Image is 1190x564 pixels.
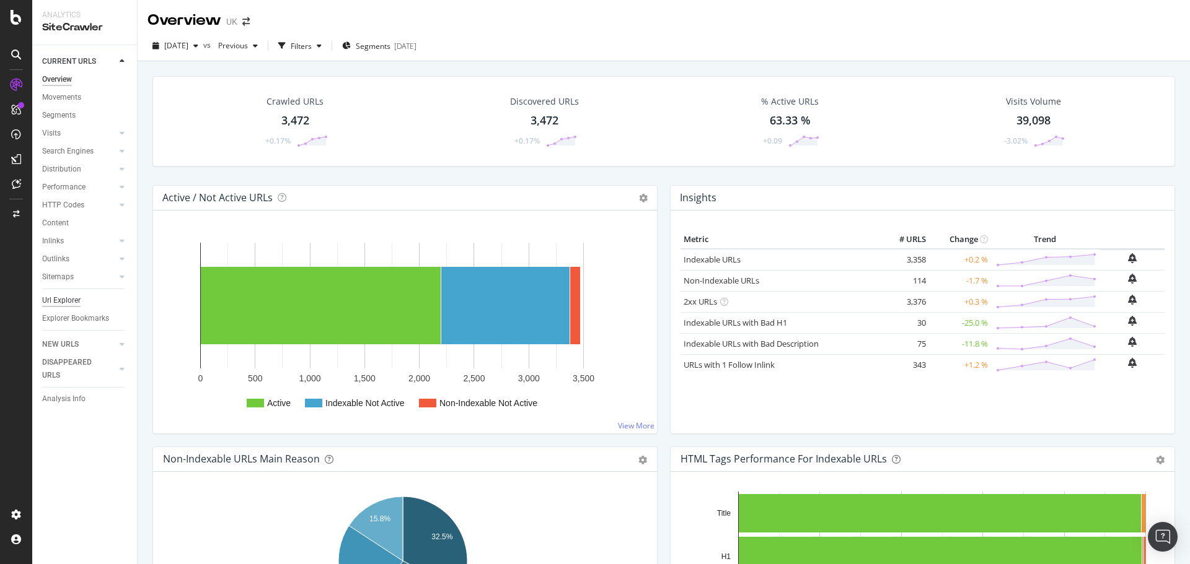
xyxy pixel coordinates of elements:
[325,398,405,408] text: Indexable Not Active
[1016,113,1051,129] div: 39,098
[680,189,716,206] h4: Insights
[510,95,579,108] div: Discovered URLs
[42,235,116,248] a: Inlinks
[1128,316,1137,326] div: bell-plus
[164,40,188,51] span: 2025 Sep. 27th
[879,249,929,271] td: 3,358
[879,270,929,291] td: 114
[163,230,643,423] svg: A chart.
[879,354,929,375] td: 343
[291,41,312,51] div: Filters
[518,373,540,383] text: 3,000
[879,333,929,354] td: 75
[681,230,879,249] th: Metric
[42,10,127,20] div: Analytics
[42,55,116,68] a: CURRENT URLS
[42,199,84,212] div: HTTP Codes
[1004,136,1028,146] div: -3.02%
[42,199,116,212] a: HTTP Codes
[265,136,291,146] div: +0.17%
[148,36,203,56] button: [DATE]
[408,373,430,383] text: 2,000
[42,253,69,266] div: Outlinks
[42,163,81,176] div: Distribution
[991,230,1100,249] th: Trend
[879,291,929,312] td: 3,376
[42,181,116,194] a: Performance
[42,217,69,230] div: Content
[42,271,116,284] a: Sitemaps
[267,95,324,108] div: Crawled URLs
[42,294,81,307] div: Url Explorer
[42,73,128,86] a: Overview
[242,17,250,26] div: arrow-right-arrow-left
[463,373,485,383] text: 2,500
[929,291,991,312] td: +0.3 %
[531,113,558,129] div: 3,472
[226,15,237,28] div: UK
[203,40,213,50] span: vs
[929,249,991,271] td: +0.2 %
[684,254,741,265] a: Indexable URLs
[42,338,116,351] a: NEW URLS
[213,40,248,51] span: Previous
[163,453,320,465] div: Non-Indexable URLs Main Reason
[42,91,81,104] div: Movements
[42,145,94,158] div: Search Engines
[929,230,991,249] th: Change
[684,338,819,349] a: Indexable URLs with Bad Description
[639,194,648,202] i: Options
[1128,274,1137,284] div: bell-plus
[721,552,731,561] text: H1
[148,10,221,31] div: Overview
[439,398,537,408] text: Non-Indexable Not Active
[1128,295,1137,305] div: bell-plus
[337,36,421,56] button: Segments[DATE]
[431,532,452,541] text: 32.5%
[1128,253,1137,263] div: bell-plus
[42,127,116,140] a: Visits
[514,136,540,146] div: +0.17%
[638,456,647,464] div: gear
[1006,95,1061,108] div: Visits Volume
[42,393,128,406] a: Analysis Info
[356,41,390,51] span: Segments
[42,271,74,284] div: Sitemaps
[42,109,76,122] div: Segments
[1128,337,1137,347] div: bell-plus
[42,338,79,351] div: NEW URLS
[42,73,72,86] div: Overview
[213,36,263,56] button: Previous
[42,235,64,248] div: Inlinks
[42,217,128,230] a: Content
[684,317,787,328] a: Indexable URLs with Bad H1
[162,189,273,206] h4: Active / Not Active URLs
[42,127,61,140] div: Visits
[1156,456,1165,464] div: gear
[573,373,594,383] text: 3,500
[42,312,109,325] div: Explorer Bookmarks
[42,163,116,176] a: Distribution
[369,514,390,523] text: 15.8%
[354,373,376,383] text: 1,500
[879,312,929,333] td: 30
[681,453,887,465] div: HTML Tags Performance for Indexable URLs
[929,333,991,354] td: -11.8 %
[717,509,731,518] text: Title
[42,393,86,406] div: Analysis Info
[42,312,128,325] a: Explorer Bookmarks
[879,230,929,249] th: # URLS
[42,20,127,35] div: SiteCrawler
[929,270,991,291] td: -1.7 %
[1148,522,1178,552] div: Open Intercom Messenger
[267,398,291,408] text: Active
[42,356,105,382] div: DISAPPEARED URLS
[684,296,717,307] a: 2xx URLs
[761,95,819,108] div: % Active URLs
[42,294,128,307] a: Url Explorer
[42,145,116,158] a: Search Engines
[281,113,309,129] div: 3,472
[42,181,86,194] div: Performance
[684,359,775,370] a: URLs with 1 Follow Inlink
